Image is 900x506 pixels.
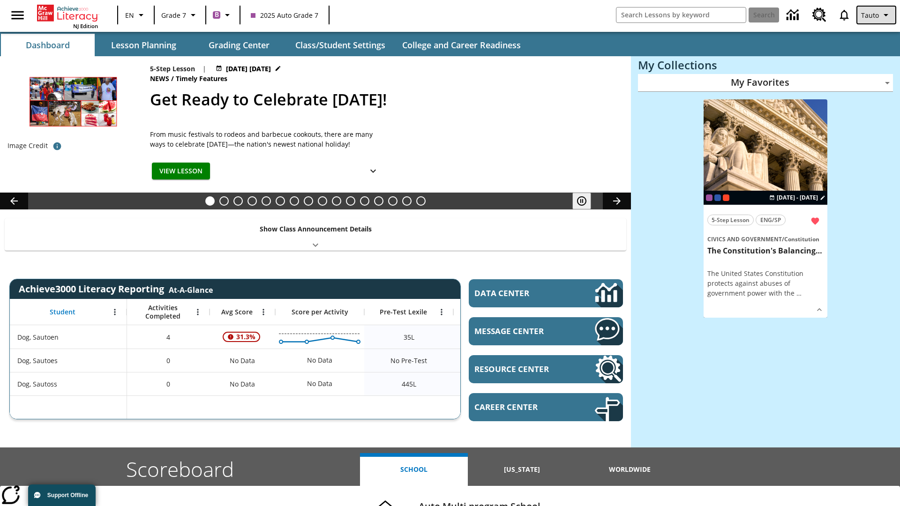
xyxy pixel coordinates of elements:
button: Support Offline [28,484,96,506]
div: The United States Constitution protects against abuses of government power with the [707,268,824,298]
span: Grade 7 [161,10,186,20]
div: Test 1 [723,194,729,201]
span: No Data [225,351,260,370]
button: Slide 16 Point of View [416,196,426,206]
h3: My Collections [638,59,893,72]
span: News [150,74,171,84]
button: College and Career Readiness [395,34,528,56]
h2: Get Ready to Celebrate Juneteenth! [150,88,620,112]
span: | [202,64,206,74]
p: Show Class Announcement Details [260,224,372,234]
button: Grade: Grade 7, Select a grade [157,7,202,23]
button: Worldwide [576,453,684,486]
span: No Pre-Test, Dog, Sautoes [390,356,427,365]
a: Resource Center, Will open in new tab [807,2,832,28]
div: , 31.3%, Attention! This student's Average First Try Score of 31.3% is below 65%, Dog, Sautoen [210,325,275,349]
span: 0 [166,379,170,389]
span: Resource Center [474,364,567,374]
span: NJ Edition [73,22,98,30]
span: [DATE] [DATE] [226,64,271,74]
body: Maximum 600 characters Press Escape to exit toolbar Press Alt + F10 to reach toolbar [4,7,137,16]
button: Slide 2 Back On Earth [219,196,229,206]
div: No Data, Dog, Sautoes [302,351,337,370]
button: Slide 15 The Constitution's Balancing Act [402,196,412,206]
button: Slide 13 Pre-release lesson [374,196,383,206]
span: Achieve3000 Literacy Reporting [19,283,213,295]
button: Jul 17 - Jun 30 Choose Dates [214,64,283,74]
button: [US_STATE] [468,453,576,486]
span: 31.3% [232,328,259,345]
div: 0, Dog, Sautoes [127,349,210,372]
button: Slide 14 Career Lesson [388,196,397,206]
span: 0 [166,356,170,365]
div: 0, Dog, Sautoss [127,372,210,395]
button: ENG/SP [756,215,786,225]
span: / [782,235,784,243]
span: [DATE] - [DATE] [777,193,818,202]
div: No Data, Dog, Sautoss [302,374,337,393]
button: Open Menu [435,305,449,319]
a: Home [37,4,98,22]
span: Timely Features [176,74,229,84]
button: Slide 6 Private! Keep Out! [276,196,285,206]
span: Support Offline [47,492,88,499]
div: lesson details [704,99,827,318]
button: Boost Class color is purple. Change class color [209,7,237,23]
span: 2025 Auto Grade 7 [251,10,318,20]
div: Current Class [706,194,712,201]
button: Remove from Favorites [807,213,824,230]
button: Grading Center [192,34,286,56]
span: EN [125,10,134,20]
button: Slide 7 The Last Homesteaders [290,196,299,206]
span: 35 Lexile, Dog, Sautoen [404,332,414,342]
div: 445 Lexile, Below expected, Dog, Sautoss [453,372,542,395]
p: Image Credit [7,141,48,150]
span: … [796,289,802,298]
span: Constitution [784,235,819,243]
button: Slide 4 Time for Moon Rules? [247,196,257,206]
button: Class/Student Settings [288,34,393,56]
div: My Favorites [638,74,893,92]
span: Civics and Government [707,235,782,243]
a: Resource Center, Will open in new tab [469,355,623,383]
span: / [171,74,174,83]
div: No Data, Dog, Sautoss [210,372,275,395]
button: Aug 24 - Aug 24 Choose Dates [767,193,827,202]
a: Notifications [832,3,856,27]
span: Pre-Test Lexile [380,308,427,316]
button: Slide 3 Free Returns: A Gain or a Drain? [233,196,243,206]
button: 5-Step Lesson [707,215,754,225]
span: From music festivals to rodeos and barbecue cookouts, there are many ways to celebrate Juneteenth... [150,129,384,149]
button: School [360,453,468,486]
div: OL 2025 Auto Grade 8 [714,194,721,201]
div: 35 Lexile, ER, Based on the Lexile Reading measure, student is an Emerging Reader (ER) and will h... [453,325,542,349]
button: Pause [572,193,591,209]
button: Slide 9 Attack of the Terrifying Tomatoes [318,196,327,206]
div: 4, Dog, Sautoen [127,325,210,349]
button: Profile/Settings [856,6,896,24]
button: Image credit: Top, left to right: Aaron of L.A. Photography/Shutterstock; Aaron of L.A. Photograp... [48,138,67,155]
span: 445 Lexile, Dog, Sautoss [402,379,416,389]
span: No Data [225,374,260,394]
button: Slide 12 Mixed Practice: Citing Evidence [360,196,369,206]
div: Home [37,3,98,30]
div: Show Class Announcement Details [5,218,626,251]
span: Student [50,308,75,316]
a: Data Center [781,2,807,28]
span: Message Center [474,326,567,336]
span: Career Center [474,402,567,412]
span: Avg Score [221,308,253,316]
div: No Data, Dog, Sautoes [453,349,542,372]
a: Data Center [469,279,623,307]
div: From music festivals to rodeos and barbecue cookouts, there are many ways to celebrate [DATE]—the... [150,129,384,149]
div: Pause [572,193,600,209]
span: Dog, Sautoen [17,332,59,342]
span: Topic: Civics and Government/Constitution [707,234,824,244]
h3: The Constitution's Balancing Act [707,246,824,256]
span: Dog, Sautoes [17,356,58,365]
button: Slide 11 The Invasion of the Free CD [346,196,355,206]
span: Activities Completed [132,304,194,320]
span: Dog, Sautoss [17,379,57,389]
